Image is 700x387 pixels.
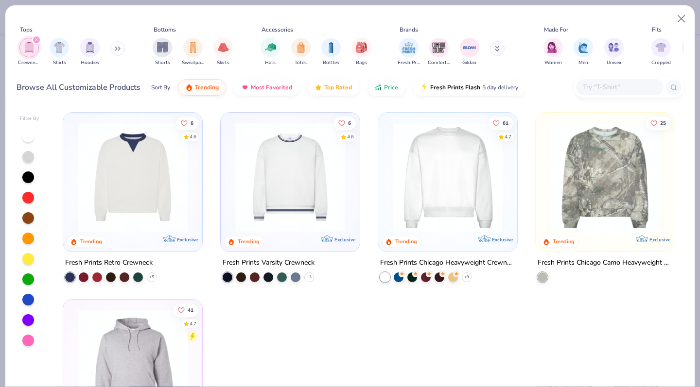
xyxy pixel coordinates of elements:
div: Brands [400,25,418,34]
button: Like [646,116,671,130]
div: 4.7 [190,320,197,327]
span: + 9 [464,274,469,280]
button: filter button [291,38,311,67]
button: filter button [153,38,172,67]
img: Skirts Image [218,42,229,53]
span: Most Favorited [251,84,292,91]
span: Exclusive [177,236,198,243]
img: Hats Image [265,42,276,53]
button: Like [176,116,199,130]
img: Shorts Image [157,42,168,53]
button: filter button [574,38,593,67]
div: Fresh Prints Retro Crewneck [65,257,153,269]
img: Sweatpants Image [188,42,198,53]
img: Bags Image [356,42,367,53]
div: Browse All Customizable Products [17,82,140,93]
span: Skirts [217,59,229,67]
div: filter for Totes [291,38,311,67]
div: filter for Skirts [213,38,233,67]
span: Bags [356,59,367,67]
div: filter for Men [574,38,593,67]
button: Price [367,79,405,96]
button: filter button [651,38,671,67]
div: Tops [20,25,33,34]
button: filter button [428,38,450,67]
img: Hoodies Image [85,42,95,53]
img: Bottles Image [326,42,336,53]
button: Fresh Prints Flash5 day delivery [413,79,525,96]
img: TopRated.gif [315,84,322,91]
span: Top Rated [324,84,352,91]
img: Gildan Image [462,40,477,55]
div: filter for Sweatpants [182,38,204,67]
button: Like [174,303,199,317]
img: Women Image [547,42,559,53]
div: filter for Shorts [153,38,172,67]
button: filter button [182,38,204,67]
div: filter for Unisex [604,38,624,67]
span: Exclusive [492,236,513,243]
img: flash.gif [420,84,428,91]
div: filter for Cropped [651,38,671,67]
div: 4.6 [190,133,197,140]
button: filter button [80,38,100,67]
button: filter button [604,38,624,67]
span: 6 [348,120,351,125]
div: filter for Crewnecks [18,38,40,67]
img: 1358499d-a160-429c-9f1e-ad7a3dc244c9 [388,122,507,232]
button: filter button [261,38,280,67]
div: Fresh Prints Chicago Heavyweight Crewneck [380,257,515,269]
span: Unisex [607,59,621,67]
div: Bottoms [154,25,176,34]
div: filter for Fresh Prints [398,38,420,67]
div: filter for Hoodies [80,38,100,67]
div: Filter By [20,115,39,122]
span: Men [578,59,588,67]
span: Trending [195,84,219,91]
span: Fresh Prints Flash [430,84,480,91]
div: Made For [544,25,568,34]
span: Bottles [323,59,339,67]
div: Accessories [262,25,293,34]
div: Fresh Prints Chicago Camo Heavyweight Crewneck [538,257,673,269]
div: Fresh Prints Varsity Crewneck [223,257,315,269]
div: 4.6 [347,133,354,140]
span: Fresh Prints [398,59,420,67]
span: Hoodies [81,59,99,67]
div: 4.7 [505,133,511,140]
button: Like [333,116,356,130]
span: 25 [660,120,666,125]
span: Price [384,84,398,91]
span: Hats [265,59,276,67]
span: Gildan [462,59,476,67]
button: filter button [50,38,69,67]
img: Shirts Image [54,42,65,53]
button: filter button [460,38,479,67]
img: d9105e28-ed75-4fdd-addc-8b592ef863ea [545,122,665,232]
img: Unisex Image [608,42,619,53]
span: 6 [191,120,194,125]
span: Exclusive [334,236,355,243]
div: filter for Bags [352,38,371,67]
button: filter button [398,38,420,67]
span: Shirts [53,59,66,67]
button: Top Rated [307,79,359,96]
span: Comfort Colors [428,59,450,67]
div: filter for Bottles [321,38,341,67]
img: Crewnecks Image [24,42,35,53]
span: Cropped [651,59,671,67]
button: Close [672,10,691,28]
div: filter for Hats [261,38,280,67]
img: Fresh Prints Image [402,40,416,55]
span: Exclusive [649,236,670,243]
div: filter for Gildan [460,38,479,67]
span: 5 day delivery [482,82,518,93]
img: Men Image [578,42,589,53]
span: + 3 [307,274,312,280]
span: + 5 [149,274,154,280]
img: Totes Image [296,42,306,53]
div: filter for Comfort Colors [428,38,450,67]
button: filter button [213,38,233,67]
input: Try "T-Shirt" [582,82,657,93]
img: 3abb6cdb-110e-4e18-92a0-dbcd4e53f056 [73,122,192,232]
